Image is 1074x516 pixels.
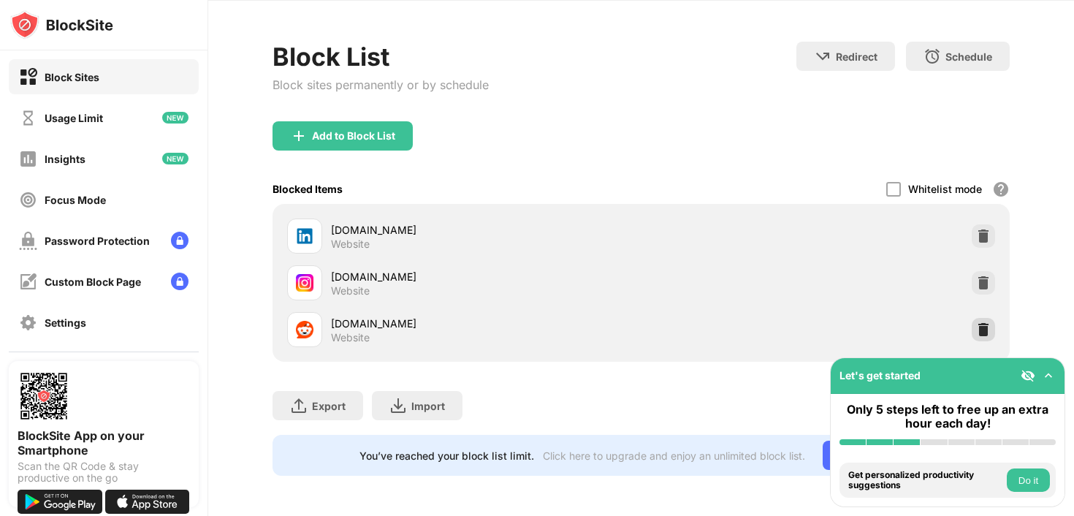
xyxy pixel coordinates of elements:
img: password-protection-off.svg [19,232,37,250]
div: [DOMAIN_NAME] [331,222,641,238]
div: [DOMAIN_NAME] [331,269,641,284]
img: lock-menu.svg [171,232,188,249]
div: Scan the QR Code & stay productive on the go [18,460,190,484]
div: Blocked Items [273,183,343,195]
img: omni-setup-toggle.svg [1041,368,1056,383]
img: get-it-on-google-play.svg [18,490,102,514]
div: Add to Block List [312,130,395,142]
img: settings-off.svg [19,314,37,332]
img: new-icon.svg [162,153,188,164]
div: [DOMAIN_NAME] [331,316,641,331]
div: Whitelist mode [908,183,982,195]
img: eye-not-visible.svg [1021,368,1035,383]
img: focus-off.svg [19,191,37,209]
div: Password Protection [45,235,150,247]
img: favicons [296,321,313,338]
div: Only 5 steps left to free up an extra hour each day! [839,403,1056,430]
img: block-on.svg [19,68,37,86]
div: Settings [45,316,86,329]
div: Block Sites [45,71,99,83]
div: Go Unlimited [823,441,923,470]
img: logo-blocksite.svg [10,10,113,39]
div: Website [331,331,370,344]
div: Get personalized productivity suggestions [848,470,1003,491]
div: Usage Limit [45,112,103,124]
img: options-page-qr-code.png [18,370,70,422]
img: lock-menu.svg [171,273,188,290]
img: customize-block-page-off.svg [19,273,37,291]
img: favicons [296,274,313,292]
img: insights-off.svg [19,150,37,168]
img: time-usage-off.svg [19,109,37,127]
button: Do it [1007,468,1050,492]
div: Redirect [836,50,877,63]
img: download-on-the-app-store.svg [105,490,190,514]
div: Schedule [945,50,992,63]
div: Click here to upgrade and enjoy an unlimited block list. [543,449,805,462]
div: Website [331,238,370,251]
div: BlockSite App on your Smartphone [18,428,190,458]
div: Focus Mode [45,194,106,206]
div: Insights [45,153,85,165]
div: Block sites permanently or by schedule [273,77,489,92]
img: new-icon.svg [162,112,188,124]
div: Website [331,284,370,297]
div: Import [411,400,445,412]
div: Let's get started [839,369,921,382]
div: Export [312,400,346,412]
img: favicons [296,227,313,245]
div: Custom Block Page [45,276,141,288]
div: You’ve reached your block list limit. [359,449,534,462]
div: Block List [273,42,489,72]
